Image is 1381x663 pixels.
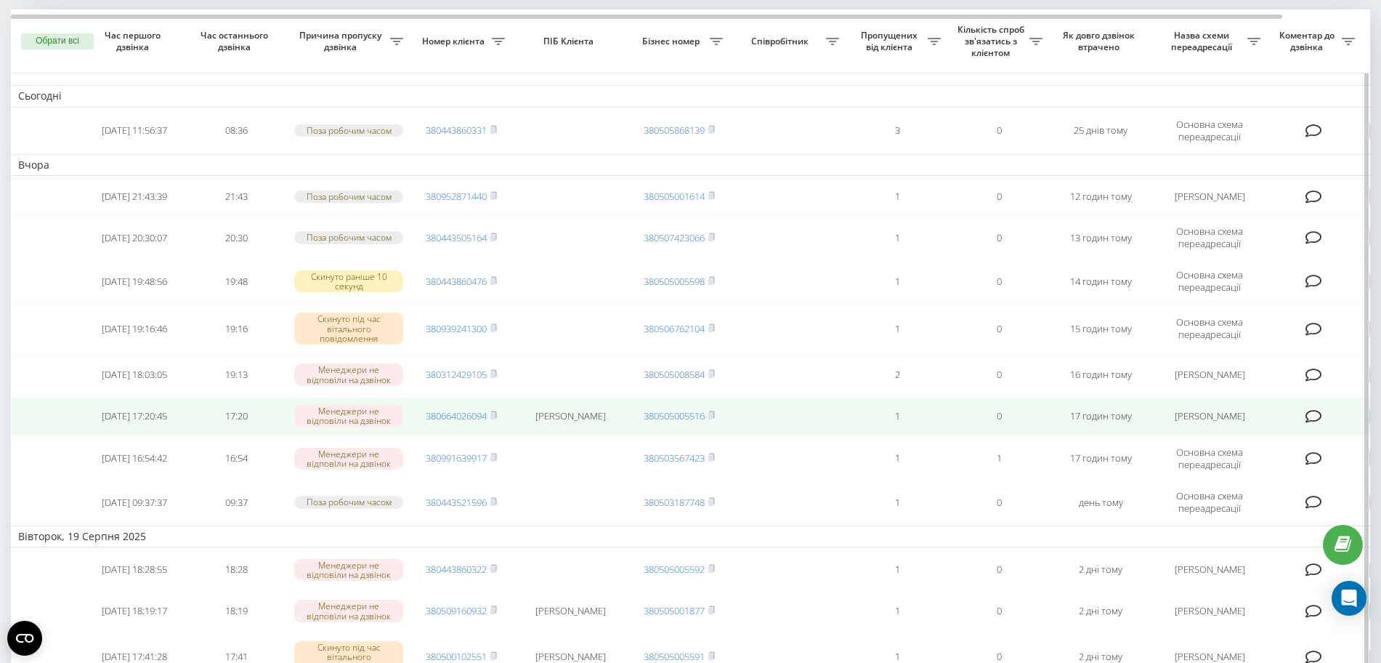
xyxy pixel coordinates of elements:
td: [DATE] 09:37:37 [84,482,185,523]
td: [PERSON_NAME] [512,592,628,630]
a: 380443521596 [426,496,487,509]
td: [PERSON_NAME] [1151,592,1268,630]
td: 09:37 [185,482,287,523]
td: 08:36 [185,110,287,151]
td: [DATE] 18:03:05 [84,355,185,394]
a: 380500102551 [426,650,487,663]
a: 380505008584 [644,368,705,381]
span: Як довго дзвінок втрачено [1061,30,1140,52]
div: Менеджери не відповіли на дзвінок [294,559,403,581]
td: 0 [948,355,1050,394]
td: 1 [846,217,948,258]
td: Основна схема переадресації [1151,305,1268,353]
a: 380505005592 [644,563,705,576]
td: [DATE] 16:54:42 [84,438,185,479]
span: Час останнього дзвінка [197,30,275,52]
td: Основна схема переадресації [1151,217,1268,258]
td: [PERSON_NAME] [1151,550,1268,589]
div: Скинуто під час вітального повідомлення [294,313,403,345]
td: 0 [948,305,1050,353]
td: 1 [846,261,948,302]
td: [PERSON_NAME] [1151,397,1268,435]
a: 380664026094 [426,409,487,422]
td: [DATE] 19:16:46 [84,305,185,353]
button: Обрати всі [21,33,94,49]
a: 380509160932 [426,604,487,617]
a: 380505001614 [644,190,705,203]
a: 380503567423 [644,451,705,465]
td: 1 [846,550,948,589]
td: Основна схема переадресації [1151,110,1268,151]
a: 380443860476 [426,275,487,288]
td: 21:43 [185,179,287,214]
td: [DATE] 18:19:17 [84,592,185,630]
td: 0 [948,179,1050,214]
td: 1 [948,438,1050,479]
a: 380505868139 [644,124,705,137]
td: [DATE] 18:28:55 [84,550,185,589]
td: 2 [846,355,948,394]
td: [PERSON_NAME] [512,397,628,435]
div: Поза робочим часом [294,496,403,508]
div: Менеджери не відповіли на дзвінок [294,600,403,622]
td: [DATE] 19:48:56 [84,261,185,302]
td: Основна схема переадресації [1151,261,1268,302]
span: Коментар до дзвінка [1275,30,1342,52]
a: 380443505164 [426,231,487,244]
td: 1 [846,592,948,630]
div: Менеджери не відповіли на дзвінок [294,363,403,385]
td: 17 годин тому [1050,438,1151,479]
span: Кількість спроб зв'язатись з клієнтом [955,24,1029,58]
td: [DATE] 11:56:37 [84,110,185,151]
a: 380939241300 [426,322,487,335]
span: Час першого дзвінка [95,30,174,52]
span: Бізнес номер [636,36,710,47]
a: 380505001877 [644,604,705,617]
span: Причина пропуску дзвінка [294,30,390,52]
td: 18:28 [185,550,287,589]
a: 380505005591 [644,650,705,663]
td: 1 [846,179,948,214]
td: 2 дні тому [1050,592,1151,630]
td: [PERSON_NAME] [1151,355,1268,394]
a: 380505005598 [644,275,705,288]
td: 19:48 [185,261,287,302]
td: 1 [846,397,948,435]
a: 380312429105 [426,368,487,381]
td: 0 [948,217,1050,258]
td: 16 годин тому [1050,355,1151,394]
a: 380505005516 [644,409,705,422]
span: Пропущених від клієнта [854,30,928,52]
td: 0 [948,261,1050,302]
td: 3 [846,110,948,151]
a: 380443860331 [426,124,487,137]
td: 13 годин тому [1050,217,1151,258]
td: 0 [948,397,1050,435]
div: Менеджери не відповіли на дзвінок [294,405,403,427]
td: 0 [948,482,1050,523]
td: 0 [948,592,1050,630]
div: Поза робочим часом [294,190,403,203]
div: Скинуто раніше 10 секунд [294,270,403,292]
a: 380506762104 [644,322,705,335]
td: 15 годин тому [1050,305,1151,353]
td: 16:54 [185,438,287,479]
a: 380952871440 [426,190,487,203]
a: 380991639917 [426,451,487,465]
td: 1 [846,438,948,479]
span: Номер клієнта [418,36,492,47]
td: 17 годин тому [1050,397,1151,435]
button: Open CMP widget [7,621,42,656]
td: 1 [846,482,948,523]
a: 380507423066 [644,231,705,244]
td: 25 днів тому [1050,110,1151,151]
a: 380503187748 [644,496,705,509]
td: 2 дні тому [1050,550,1151,589]
span: Назва схеми переадресації [1159,30,1247,52]
td: 17:20 [185,397,287,435]
td: 14 годин тому [1050,261,1151,302]
td: Основна схема переадресації [1151,482,1268,523]
td: [DATE] 21:43:39 [84,179,185,214]
div: Менеджери не відповіли на дзвінок [294,448,403,470]
div: Поза робочим часом [294,231,403,244]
